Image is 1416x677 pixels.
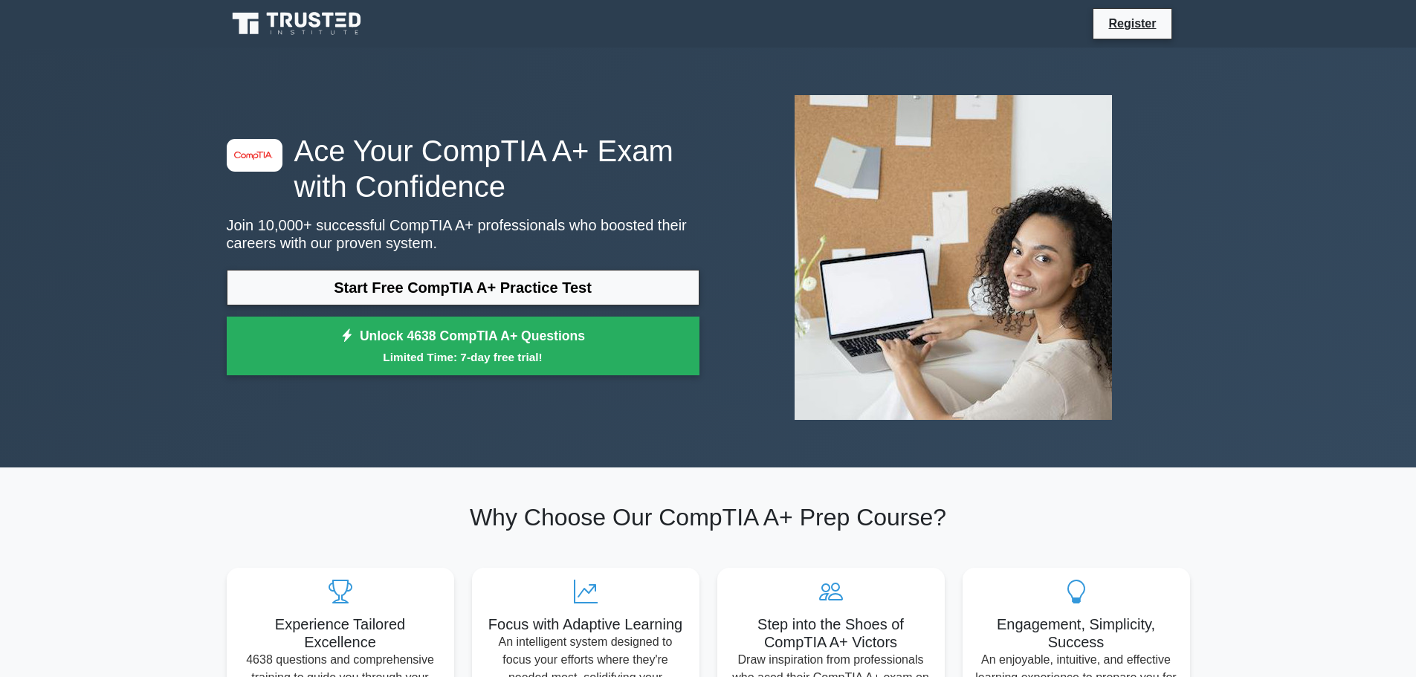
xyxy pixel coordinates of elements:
[227,270,699,305] a: Start Free CompTIA A+ Practice Test
[974,615,1178,651] h5: Engagement, Simplicity, Success
[227,317,699,376] a: Unlock 4638 CompTIA A+ QuestionsLimited Time: 7-day free trial!
[239,615,442,651] h5: Experience Tailored Excellence
[484,615,688,633] h5: Focus with Adaptive Learning
[227,133,699,204] h1: Ace Your CompTIA A+ Exam with Confidence
[1099,14,1165,33] a: Register
[227,216,699,252] p: Join 10,000+ successful CompTIA A+ professionals who boosted their careers with our proven system.
[227,503,1190,531] h2: Why Choose Our CompTIA A+ Prep Course?
[729,615,933,651] h5: Step into the Shoes of CompTIA A+ Victors
[245,349,681,366] small: Limited Time: 7-day free trial!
